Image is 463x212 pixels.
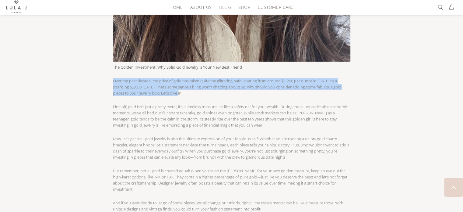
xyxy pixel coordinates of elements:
a: SHOP [235,2,254,12]
p: Now, let’s get real: gold jewelry is also the ultimate expression of your fabulous self! Whether ... [113,136,350,160]
span: BLOG [219,5,231,9]
a: HOME [166,2,186,12]
span: HOME [170,5,183,9]
a: BACK TO TOP [444,178,463,197]
span: ABOUT US [190,5,212,9]
span: SHOP [238,5,250,9]
span: CUSTOMER CARE [258,5,293,9]
a: ABOUT US [186,2,215,12]
p: First off, gold isn’t just a pretty metal; it’s a timeless treasure! It’s like a safety net for y... [113,104,350,128]
p: And if you ever decide to let go of some pieces (we all change our minds, right?), the resale mar... [113,200,350,212]
a: BLOG [216,2,235,12]
p: But remember, not all gold is created equal! When you’re on the [PERSON_NAME] for your next golde... [113,168,350,192]
a: CUSTOMER CARE [254,2,293,12]
p: Over the past decade, the price of gold has taken quite the glittering path, soaring from around ... [113,78,350,96]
